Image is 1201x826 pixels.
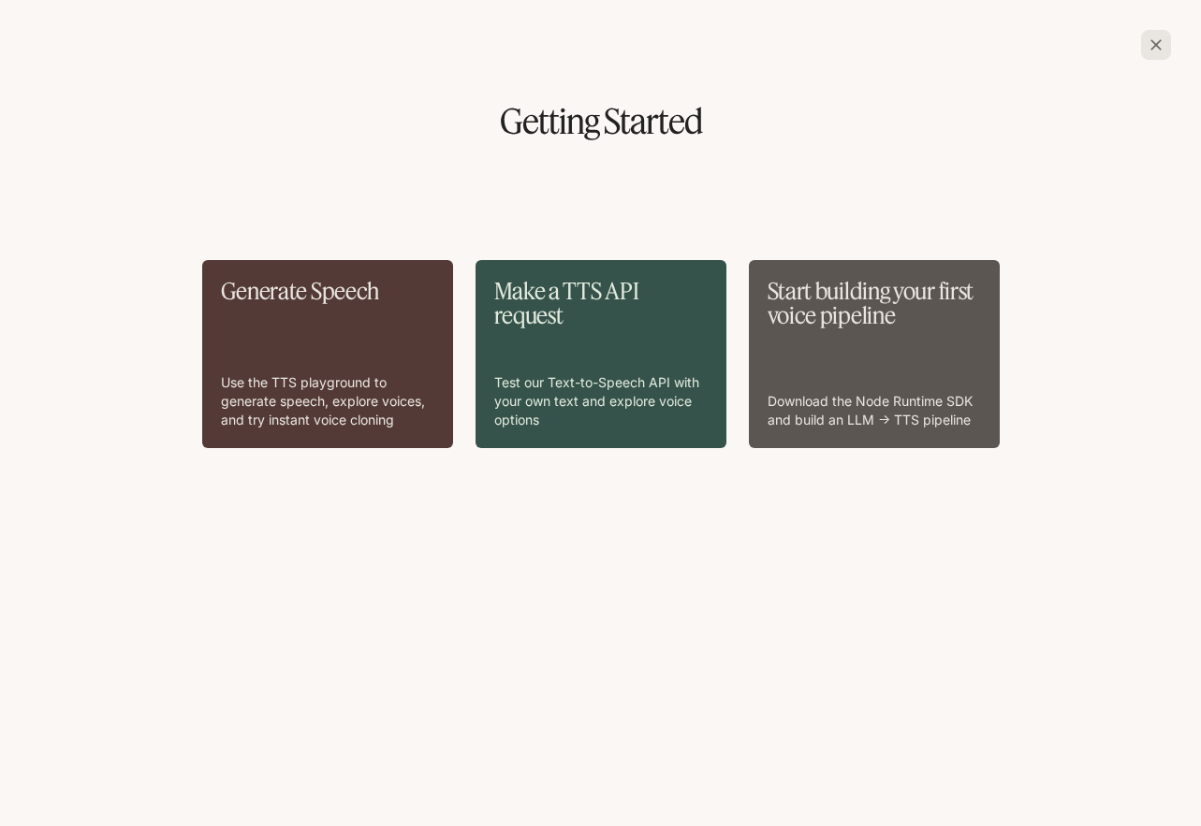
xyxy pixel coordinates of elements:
p: Generate Speech [221,279,434,303]
p: Test our Text-to-Speech API with your own text and explore voice options [494,373,708,429]
p: Download the Node Runtime SDK and build an LLM → TTS pipeline [768,392,981,429]
p: Make a TTS API request [494,279,708,328]
a: Start building your first voice pipelineDownload the Node Runtime SDK and build an LLM → TTS pipe... [749,260,1000,448]
p: Start building your first voice pipeline [768,279,981,328]
h1: Getting Started [30,105,1171,138]
a: Generate SpeechUse the TTS playground to generate speech, explore voices, and try instant voice c... [202,260,453,448]
a: Make a TTS API requestTest our Text-to-Speech API with your own text and explore voice options [476,260,726,448]
p: Use the TTS playground to generate speech, explore voices, and try instant voice cloning [221,373,434,429]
